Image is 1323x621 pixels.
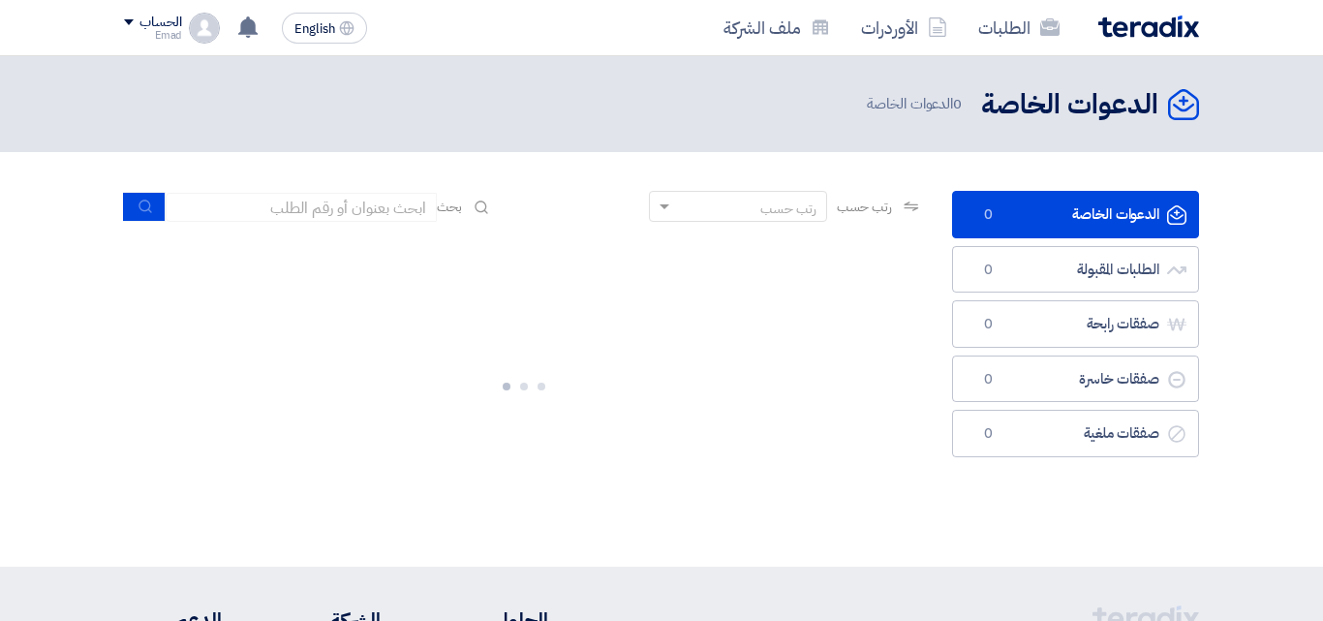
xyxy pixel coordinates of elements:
span: الدعوات الخاصة [867,93,966,115]
img: Teradix logo [1098,16,1199,38]
span: 0 [976,315,1000,334]
button: English [282,13,367,44]
input: ابحث بعنوان أو رقم الطلب [166,193,437,222]
div: رتب حسب [760,199,816,219]
span: رتب حسب [837,197,892,217]
a: صفقات ملغية0 [952,410,1199,457]
span: 0 [976,370,1000,389]
span: English [294,22,335,36]
img: profile_test.png [189,13,220,44]
span: 0 [976,261,1000,280]
a: صفقات خاسرة0 [952,356,1199,403]
a: الطلبات [963,5,1075,50]
span: 0 [976,424,1000,444]
span: 0 [976,205,1000,225]
a: الأوردرات [846,5,963,50]
span: 0 [953,93,962,114]
div: Emad [124,30,181,41]
a: الدعوات الخاصة0 [952,191,1199,238]
div: الحساب [139,15,181,31]
a: الطلبات المقبولة0 [952,246,1199,294]
span: بحث [437,197,462,217]
h2: الدعوات الخاصة [981,86,1158,124]
a: صفقات رابحة0 [952,300,1199,348]
a: ملف الشركة [708,5,846,50]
